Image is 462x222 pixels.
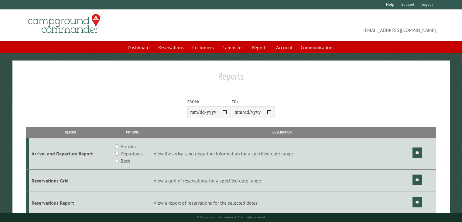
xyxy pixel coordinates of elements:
a: Reports [248,42,271,53]
label: Arrivals [121,143,136,150]
a: Campsites [219,42,247,53]
th: Options [112,127,153,137]
td: View the arrival and departure information for a specified date range [153,138,412,170]
h1: Reports [26,70,436,87]
small: © Campground Commander LLC. All rights reserved. [197,215,265,219]
a: Dashboard [124,42,153,53]
label: From: [187,99,231,105]
a: Account [272,42,296,53]
th: Description [153,127,412,137]
td: View a report of reservations for the selected dates [153,192,412,214]
label: Both [121,157,130,165]
th: Report [29,127,112,137]
img: Campground Commander [26,12,102,36]
td: Reservations Grid [29,170,112,192]
a: Customers [189,42,217,53]
td: Reservations Report [29,192,112,214]
td: Arrival and Departure Report [29,138,112,170]
a: Reservations [155,42,187,53]
td: View a grid of reservations for a specified date range [153,170,412,192]
span: [EMAIL_ADDRESS][DOMAIN_NAME] [231,17,436,34]
label: Departures [121,150,143,157]
label: To: [232,99,275,105]
a: Communications [297,42,338,53]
